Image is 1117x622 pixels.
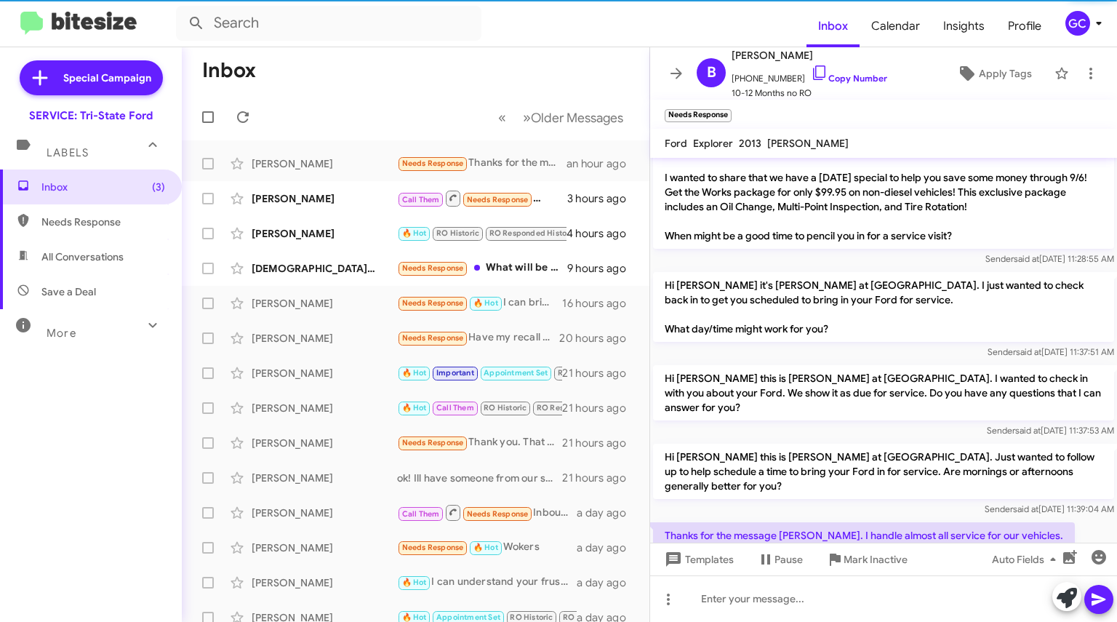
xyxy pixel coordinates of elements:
[402,578,427,587] span: 🔥 Hot
[987,425,1114,436] span: Sender [DATE] 11:37:53 AM
[402,509,440,519] span: Call Them
[732,86,887,100] span: 10-12 Months no RO
[650,546,745,573] button: Templates
[844,546,908,573] span: Mark Inactive
[653,121,1114,249] p: Hi [PERSON_NAME] it's [PERSON_NAME], Service Manager at [GEOGRAPHIC_DATA]. Our records indicate t...
[739,137,761,150] span: 2013
[558,368,601,378] span: RO Historic
[811,73,887,84] a: Copy Number
[1014,253,1039,264] span: said at
[980,546,1073,573] button: Auto Fields
[489,228,577,238] span: RO Responded Historic
[252,156,397,171] div: [PERSON_NAME]
[814,546,919,573] button: Mark Inactive
[498,108,506,127] span: «
[562,296,638,311] div: 16 hours ago
[693,137,733,150] span: Explorer
[402,228,427,238] span: 🔥 Hot
[41,180,165,194] span: Inbox
[402,368,427,378] span: 🔥 Hot
[860,5,932,47] a: Calendar
[402,195,440,204] span: Call Them
[402,159,464,168] span: Needs Response
[47,327,76,340] span: More
[567,191,638,206] div: 3 hours ago
[152,180,165,194] span: (3)
[252,261,397,276] div: [DEMOGRAPHIC_DATA][PERSON_NAME]
[653,444,1114,499] p: Hi [PERSON_NAME] this is [PERSON_NAME] at [GEOGRAPHIC_DATA]. Just wanted to follow up to help sch...
[484,403,527,412] span: RO Historic
[1065,11,1090,36] div: GC
[397,503,577,522] div: Inbound Call
[745,546,814,573] button: Pause
[252,471,397,485] div: [PERSON_NAME]
[41,284,96,299] span: Save a Deal
[20,60,163,95] a: Special Campaign
[63,71,151,85] span: Special Campaign
[402,263,464,273] span: Needs Response
[985,503,1114,514] span: Sender [DATE] 11:39:04 AM
[473,298,498,308] span: 🔥 Hot
[566,156,638,171] div: an hour ago
[397,295,562,311] div: I can bring it by [DATE] -[DATE]
[397,399,562,416] div: No worries Mrs.[PERSON_NAME]!
[665,137,687,150] span: Ford
[577,506,638,520] div: a day ago
[577,541,638,555] div: a day ago
[562,436,638,450] div: 21 hours ago
[653,522,1075,549] p: Thanks for the message [PERSON_NAME]. I handle almost all service for our vehicles.
[1013,503,1038,514] span: said at
[653,272,1114,342] p: Hi [PERSON_NAME] it's [PERSON_NAME] at [GEOGRAPHIC_DATA]. I just wanted to check back in to get y...
[514,103,632,132] button: Next
[537,403,624,412] span: RO Responded Historic
[577,575,638,590] div: a day ago
[252,401,397,415] div: [PERSON_NAME]
[562,471,638,485] div: 21 hours ago
[665,109,732,122] small: Needs Response
[563,613,650,622] span: RO Responded Historic
[662,546,734,573] span: Templates
[1016,346,1041,357] span: said at
[566,226,638,241] div: 4 hours ago
[653,365,1114,420] p: Hi [PERSON_NAME] this is [PERSON_NAME] at [GEOGRAPHIC_DATA]. I wanted to check in with you about ...
[562,401,638,415] div: 21 hours ago
[559,331,638,346] div: 20 hours ago
[489,103,515,132] button: Previous
[473,543,498,552] span: 🔥 Hot
[252,575,397,590] div: [PERSON_NAME]
[436,228,479,238] span: RO Historic
[774,546,803,573] span: Pause
[531,110,623,126] span: Older Messages
[490,103,632,132] nav: Page navigation example
[252,366,397,380] div: [PERSON_NAME]
[467,195,529,204] span: Needs Response
[252,191,397,206] div: [PERSON_NAME]
[484,368,548,378] span: Appointment Set
[1053,11,1101,36] button: GC
[767,137,849,150] span: [PERSON_NAME]
[402,403,427,412] span: 🔥 Hot
[979,60,1032,87] span: Apply Tags
[252,226,397,241] div: [PERSON_NAME]
[992,546,1062,573] span: Auto Fields
[397,434,562,451] div: Thank you. That is 2:30mins drive from here.
[436,613,500,622] span: Appointment Set
[397,330,559,346] div: Have my recall parts come in? Is this service text to complete that?
[806,5,860,47] a: Inbox
[467,509,529,519] span: Needs Response
[436,403,474,412] span: Call Them
[397,539,577,556] div: Wokers
[252,541,397,555] div: [PERSON_NAME]
[707,61,716,84] span: B
[397,574,577,591] div: I can understand your frustration [PERSON_NAME], if there is anything we can do to regain your co...
[397,364,562,381] div: but i can still get you set up for an oil change if you would like
[988,346,1114,357] span: Sender [DATE] 11:37:51 AM
[402,298,464,308] span: Needs Response
[41,215,165,229] span: Needs Response
[940,60,1047,87] button: Apply Tags
[985,253,1114,264] span: Sender [DATE] 11:28:55 AM
[397,260,567,276] div: What will be the repairs
[176,6,481,41] input: Search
